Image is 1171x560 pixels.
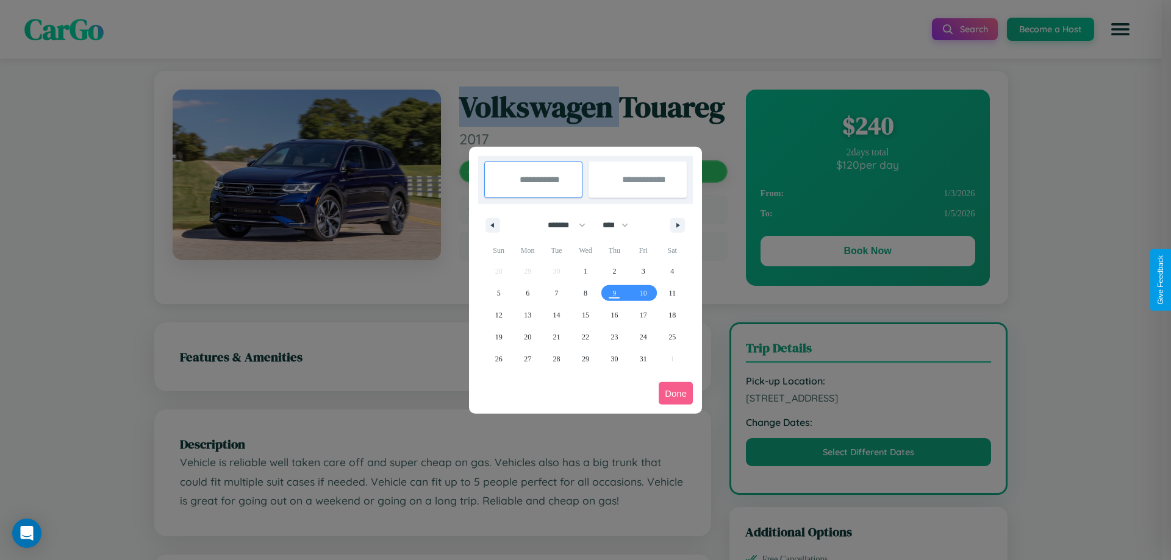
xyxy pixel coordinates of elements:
span: 22 [582,326,589,348]
span: Thu [600,241,629,260]
span: 18 [668,304,676,326]
button: 11 [658,282,687,304]
span: 15 [582,304,589,326]
button: 27 [513,348,542,370]
span: 4 [670,260,674,282]
button: 30 [600,348,629,370]
button: 16 [600,304,629,326]
button: 31 [629,348,657,370]
button: 15 [571,304,600,326]
span: 27 [524,348,531,370]
span: 29 [582,348,589,370]
span: 16 [611,304,618,326]
div: Open Intercom Messenger [12,519,41,548]
span: 13 [524,304,531,326]
button: 20 [513,326,542,348]
button: 7 [542,282,571,304]
button: 25 [658,326,687,348]
button: 22 [571,326,600,348]
button: 8 [571,282,600,304]
span: 31 [640,348,647,370]
button: Done [659,382,693,405]
span: 3 [642,260,645,282]
span: 17 [640,304,647,326]
span: Sun [484,241,513,260]
span: Sat [658,241,687,260]
span: 21 [553,326,560,348]
span: Mon [513,241,542,260]
button: 6 [513,282,542,304]
button: 18 [658,304,687,326]
span: 2 [612,260,616,282]
button: 12 [484,304,513,326]
button: 28 [542,348,571,370]
button: 13 [513,304,542,326]
span: 7 [555,282,559,304]
span: Wed [571,241,600,260]
span: 6 [526,282,529,304]
button: 2 [600,260,629,282]
span: 1 [584,260,587,282]
span: 30 [611,348,618,370]
span: 28 [553,348,560,370]
button: 17 [629,304,657,326]
button: 24 [629,326,657,348]
button: 4 [658,260,687,282]
button: 21 [542,326,571,348]
span: 25 [668,326,676,348]
span: 14 [553,304,560,326]
span: Fri [629,241,657,260]
span: 19 [495,326,503,348]
div: Give Feedback [1156,255,1165,305]
span: 23 [611,326,618,348]
button: 29 [571,348,600,370]
button: 1 [571,260,600,282]
span: Tue [542,241,571,260]
button: 9 [600,282,629,304]
button: 19 [484,326,513,348]
span: 11 [668,282,676,304]
button: 26 [484,348,513,370]
button: 14 [542,304,571,326]
button: 5 [484,282,513,304]
button: 10 [629,282,657,304]
span: 10 [640,282,647,304]
span: 12 [495,304,503,326]
span: 8 [584,282,587,304]
span: 24 [640,326,647,348]
button: 3 [629,260,657,282]
span: 9 [612,282,616,304]
span: 20 [524,326,531,348]
span: 26 [495,348,503,370]
span: 5 [497,282,501,304]
button: 23 [600,326,629,348]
